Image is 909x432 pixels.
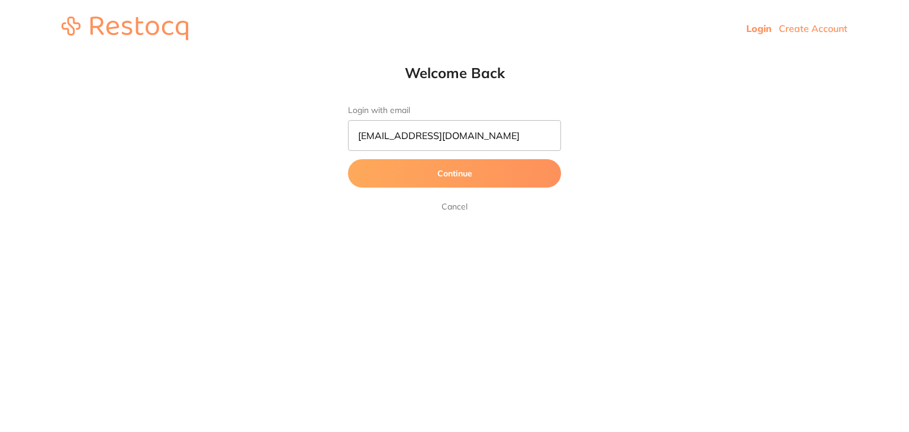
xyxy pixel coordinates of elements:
[348,105,561,115] label: Login with email
[62,17,188,40] img: restocq_logo.svg
[779,22,847,34] a: Create Account
[348,159,561,188] button: Continue
[439,199,470,214] a: Cancel
[324,64,585,82] h1: Welcome Back
[746,22,772,34] a: Login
